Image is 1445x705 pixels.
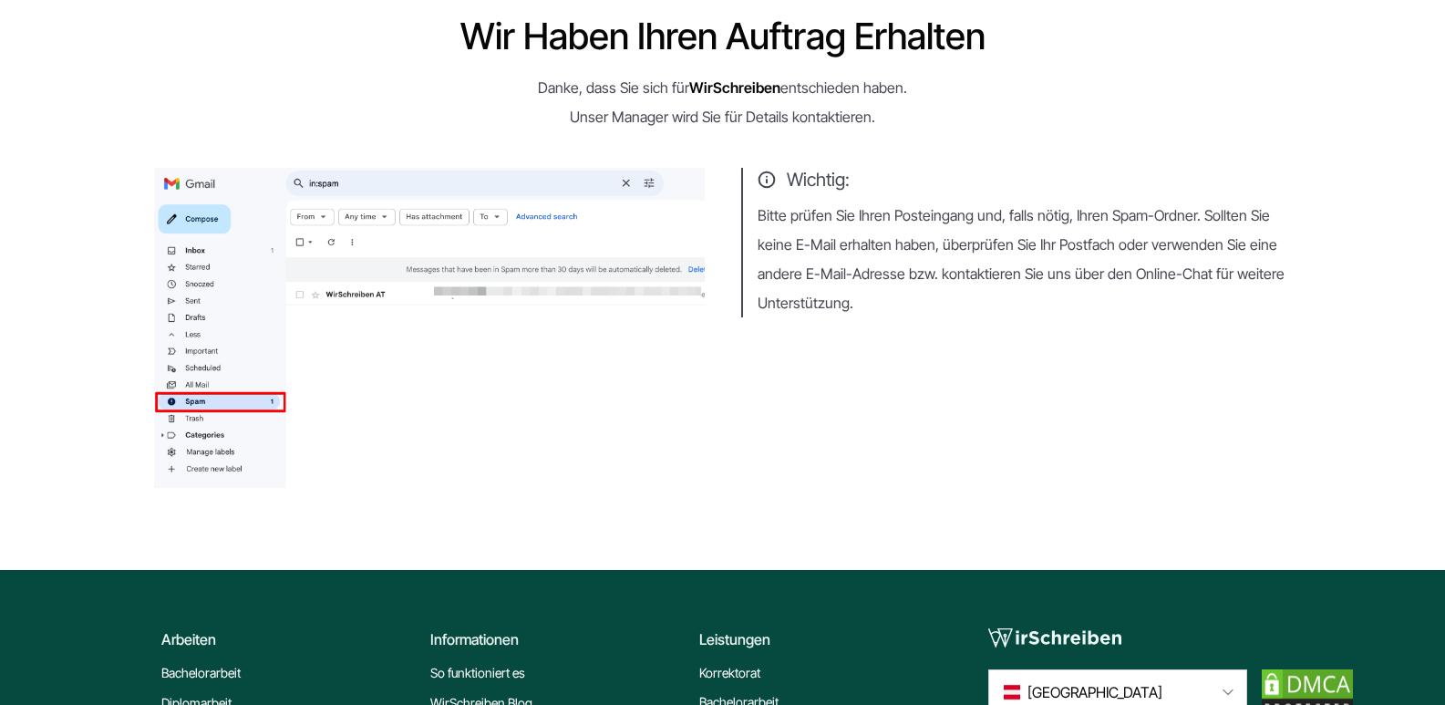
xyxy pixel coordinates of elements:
[699,628,952,650] div: Leistungen
[758,168,1292,192] span: Wichtig:
[154,102,1292,131] p: Unser Manager wird Sie für Details kontaktieren.
[430,662,525,684] a: So funktioniert es
[988,628,1121,648] img: logo-footer
[430,628,683,650] div: Informationen
[161,662,241,684] a: Bachelorarbeit
[161,628,414,650] div: Arbeiten
[699,662,760,684] a: Korrektorat
[154,73,1292,102] p: Danke, dass Sie sich für entschieden haben.
[154,168,705,488] img: thanks
[1027,681,1162,703] span: [GEOGRAPHIC_DATA]
[154,18,1292,55] h1: Wir haben Ihren Auftrag erhalten
[689,78,780,97] strong: WirSchreiben
[758,201,1292,317] p: Bitte prüfen Sie Ihren Posteingang und, falls nötig, Ihren Spam-Ordner. Sollten Sie keine E-Mail ...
